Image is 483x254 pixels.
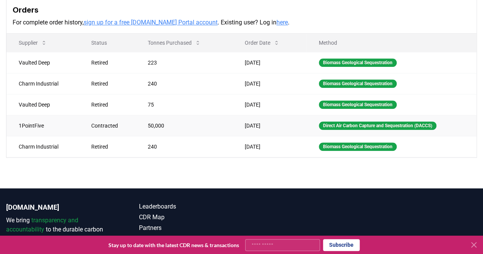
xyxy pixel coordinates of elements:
[6,216,108,243] p: We bring to the durable carbon removal market
[276,19,288,26] a: here
[91,122,129,129] div: Contracted
[136,73,233,94] td: 240
[13,18,470,27] p: For complete order history, . Existing user? Log in .
[91,59,129,66] div: Retired
[233,73,307,94] td: [DATE]
[91,80,129,87] div: Retired
[85,39,129,47] p: Status
[233,115,307,136] td: [DATE]
[6,202,108,213] p: [DOMAIN_NAME]
[319,121,436,130] div: Direct Air Carbon Capture and Sequestration (DACCS)
[139,234,241,243] a: About
[136,136,233,157] td: 240
[13,4,470,16] h3: Orders
[313,39,470,47] p: Method
[136,115,233,136] td: 50,000
[6,52,79,73] td: Vaulted Deep
[136,94,233,115] td: 75
[319,79,397,88] div: Biomass Geological Sequestration
[136,52,233,73] td: 223
[6,73,79,94] td: Charm Industrial
[6,115,79,136] td: 1PointFive
[139,223,241,233] a: Partners
[91,101,129,108] div: Retired
[142,35,207,50] button: Tonnes Purchased
[139,202,241,211] a: Leaderboards
[91,143,129,150] div: Retired
[319,58,397,67] div: Biomass Geological Sequestration
[233,94,307,115] td: [DATE]
[239,35,286,50] button: Order Date
[319,100,397,109] div: Biomass Geological Sequestration
[6,94,79,115] td: Vaulted Deep
[319,142,397,151] div: Biomass Geological Sequestration
[84,19,218,26] a: sign up for a free [DOMAIN_NAME] Portal account
[233,52,307,73] td: [DATE]
[6,136,79,157] td: Charm Industrial
[233,136,307,157] td: [DATE]
[13,35,53,50] button: Supplier
[139,213,241,222] a: CDR Map
[6,217,78,233] span: transparency and accountability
